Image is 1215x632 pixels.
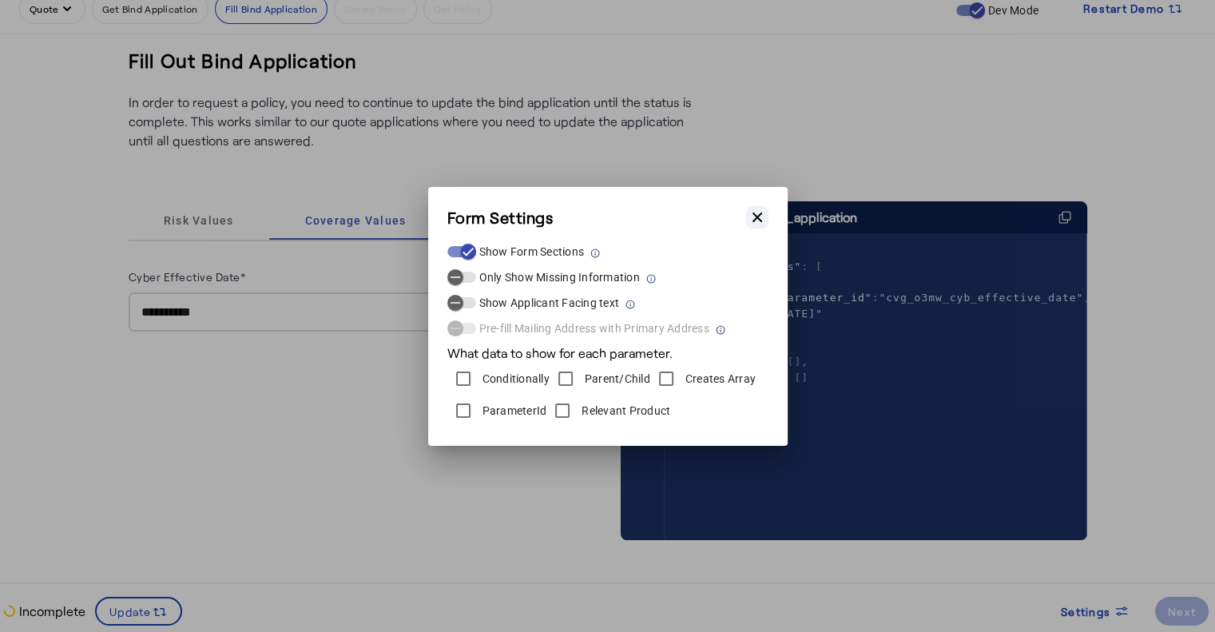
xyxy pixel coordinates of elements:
[476,295,620,311] label: Show Applicant Facing text
[479,371,550,387] label: Conditionally
[476,269,640,285] label: Only Show Missing Information
[578,403,670,419] label: Relevant Product
[447,337,768,363] div: What data to show for each parameter.
[479,403,547,419] label: ParameterId
[682,371,756,387] label: Creates Array
[476,320,709,336] label: Pre-fill Mailing Address with Primary Address
[447,206,554,229] h3: Form Settings
[582,371,650,387] label: Parent/Child
[476,244,585,260] label: Show Form Sections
